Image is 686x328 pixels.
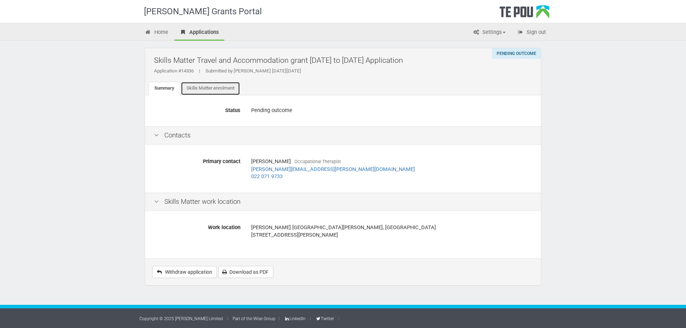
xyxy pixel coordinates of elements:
[154,68,536,74] div: Application #14336 Submitted by [PERSON_NAME] [DATE][DATE]
[218,266,273,278] a: Download as PDF
[233,316,275,321] a: Part of the Wise Group
[467,25,511,41] a: Settings
[251,224,532,239] address: [PERSON_NAME] [GEOGRAPHIC_DATA][PERSON_NAME], [GEOGRAPHIC_DATA] [STREET_ADDRESS][PERSON_NAME]
[181,82,240,95] a: Skills Matter enrolment
[251,104,532,117] div: Pending outcome
[154,52,536,69] h2: Skills Matter Travel and Accommodation grant [DATE] to [DATE] Application
[149,82,180,95] a: Summary
[251,155,532,183] div: [PERSON_NAME]
[145,193,541,211] div: Skills Matter work location
[152,266,217,278] button: Withdraw application
[174,25,224,41] a: Applications
[149,104,246,114] label: Status
[145,126,541,145] div: Contacts
[139,25,174,41] a: Home
[499,5,550,23] div: Te Pou Logo
[194,68,205,74] span: |
[139,316,223,321] a: Copyright © 2025 [PERSON_NAME] Limited
[315,316,334,321] a: Twitter
[149,155,246,165] label: Primary contact
[149,221,246,231] label: Work location
[165,269,212,275] span: Withdraw application
[294,159,341,164] span: Occupational Therapist
[512,25,551,41] a: Sign out
[251,166,415,172] a: [PERSON_NAME][EMAIL_ADDRESS][PERSON_NAME][DOMAIN_NAME]
[251,173,283,180] a: 022 071 9733
[284,316,305,321] a: LinkedIn
[492,48,541,59] div: Pending outcome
